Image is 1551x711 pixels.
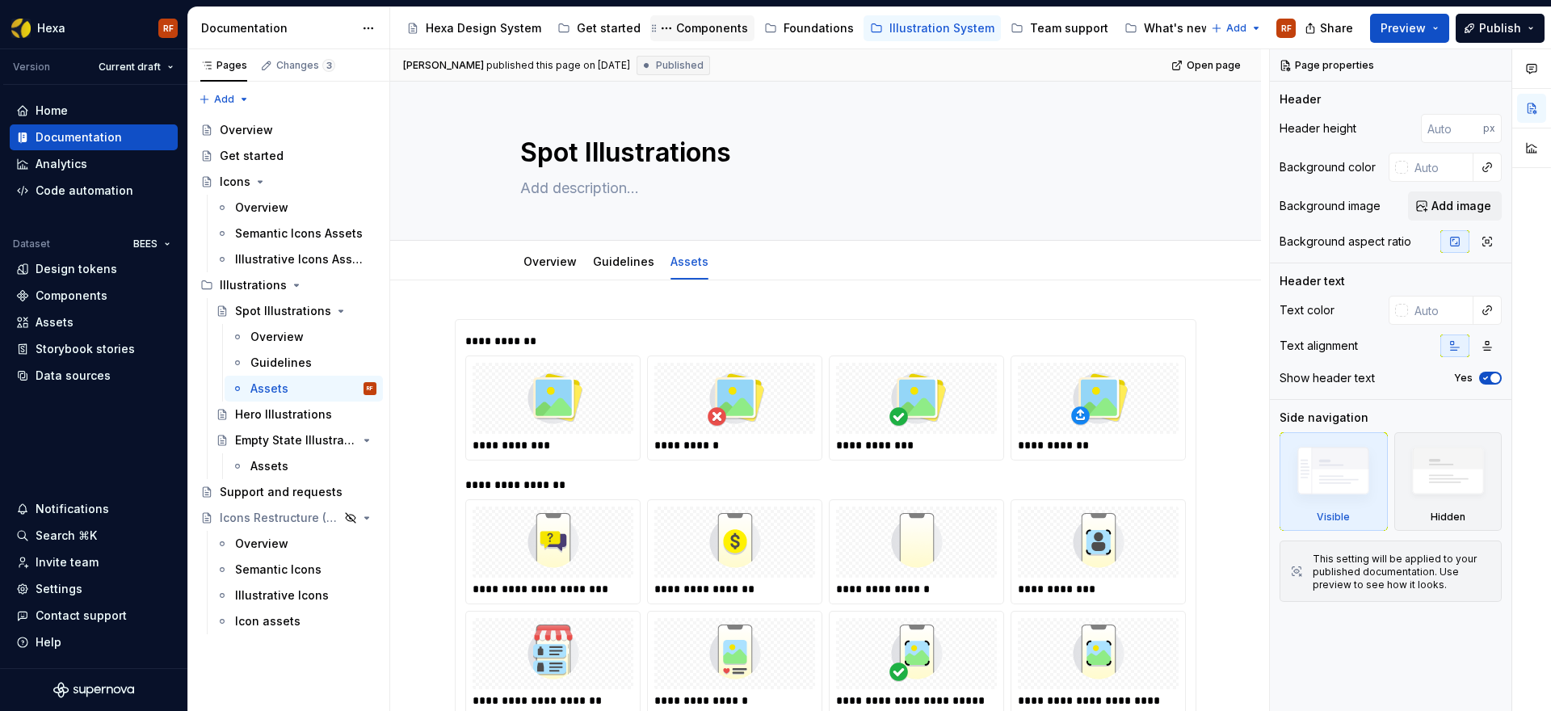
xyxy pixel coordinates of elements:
div: Pages [200,59,247,72]
span: [PERSON_NAME] [403,59,484,72]
button: HexaRF [3,11,184,45]
a: Settings [10,576,178,602]
a: Analytics [10,151,178,177]
div: Dataset [13,238,50,250]
a: Illustrative Icons [209,583,383,608]
a: Hero Illustrations [209,402,383,427]
div: Overview [517,244,583,278]
div: Assets [664,244,715,278]
div: Overview [235,536,288,552]
div: Semantic Icons Assets [235,225,363,242]
button: Publish [1456,14,1545,43]
div: Illustrations [220,277,287,293]
a: Icons [194,169,383,195]
textarea: Spot Illustrations [517,133,1128,172]
div: Home [36,103,68,119]
div: Overview [250,329,304,345]
div: Header height [1280,120,1356,137]
div: Illustration System [889,20,994,36]
div: Text color [1280,302,1335,318]
div: Header [1280,91,1321,107]
div: Background color [1280,159,1376,175]
a: Illustration System [864,15,1001,41]
span: Add image [1431,198,1491,214]
div: Visible [1317,511,1350,524]
div: Hero Illustrations [235,406,332,423]
div: Assets [36,314,74,330]
div: Hexa Design System [426,20,541,36]
button: Help [10,629,178,655]
div: Analytics [36,156,87,172]
img: a56d5fbf-f8ab-4a39-9705-6fc7187585ab.png [11,19,31,38]
a: Empty State Illustrations [209,427,383,453]
a: Illustrative Icons Assets [209,246,383,272]
a: Semantic Icons Assets [209,221,383,246]
div: Storybook stories [36,341,135,357]
input: Auto [1408,153,1473,182]
div: Foundations [784,20,854,36]
a: Storybook stories [10,336,178,362]
a: Design tokens [10,256,178,282]
a: Team support [1004,15,1115,41]
a: Assets [670,255,708,268]
a: Assets [10,309,178,335]
a: Home [10,98,178,124]
div: Assets [250,381,288,397]
input: Auto [1408,296,1473,325]
div: Changes [276,59,335,72]
a: Foundations [758,15,860,41]
button: BEES [126,233,178,255]
div: Search ⌘K [36,528,97,544]
div: Team support [1030,20,1108,36]
a: Documentation [10,124,178,150]
div: Get started [220,148,284,164]
span: Open page [1187,59,1241,72]
div: Visible [1280,432,1388,531]
div: Get started [577,20,641,36]
a: Overview [209,531,383,557]
span: 3 [322,59,335,72]
div: Design tokens [36,261,117,277]
div: Guidelines [586,244,661,278]
button: Add image [1408,191,1502,221]
div: Illustrative Icons [235,587,329,604]
button: Preview [1370,14,1449,43]
div: published this page on [DATE] [486,59,630,72]
button: Add [1206,17,1267,40]
div: Illustrative Icons Assets [235,251,368,267]
div: Show header text [1280,370,1375,386]
div: Icons Restructure (WIP 🚧) [220,510,339,526]
div: Semantic Icons [235,562,322,578]
div: Version [13,61,50,74]
button: Add [194,88,254,111]
button: Current draft [91,56,181,78]
div: Components [36,288,107,304]
button: Contact support [10,603,178,629]
div: Guidelines [250,355,312,371]
a: Overview [194,117,383,143]
a: Assets [225,453,383,479]
div: Components [676,20,748,36]
div: RF [163,22,174,35]
div: Invite team [36,554,99,570]
p: px [1483,122,1495,135]
div: RF [1281,22,1292,35]
a: Open page [1166,54,1248,77]
div: This setting will be applied to your published documentation. Use preview to see how it looks. [1313,553,1491,591]
input: Auto [1421,114,1483,143]
a: Components [650,15,754,41]
div: Assets [250,458,288,474]
a: What's new [1118,15,1217,41]
span: Current draft [99,61,161,74]
a: Get started [551,15,647,41]
div: Spot Illustrations [235,303,331,319]
a: Overview [225,324,383,350]
a: Spot Illustrations [209,298,383,324]
div: Icon assets [235,613,301,629]
div: Hexa [37,20,65,36]
div: Help [36,634,61,650]
span: Publish [1479,20,1521,36]
div: Code automation [36,183,133,199]
svg: Supernova Logo [53,682,134,698]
